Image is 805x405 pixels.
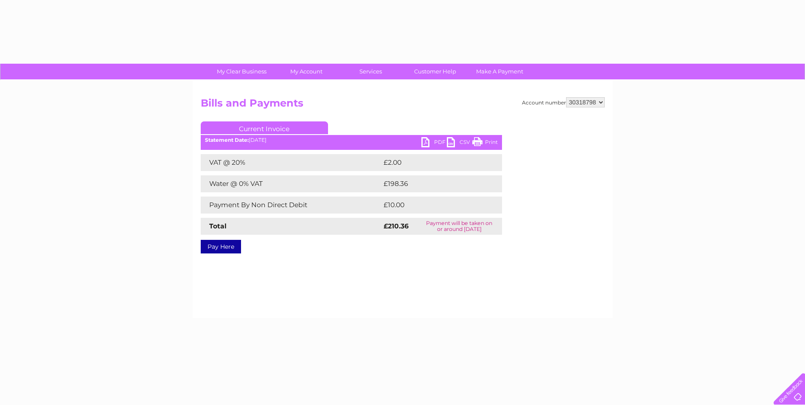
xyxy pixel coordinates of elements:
[201,97,605,113] h2: Bills and Payments
[400,64,470,79] a: Customer Help
[472,137,498,149] a: Print
[201,175,381,192] td: Water @ 0% VAT
[447,137,472,149] a: CSV
[207,64,277,79] a: My Clear Business
[381,175,487,192] td: £198.36
[201,240,241,253] a: Pay Here
[522,97,605,107] div: Account number
[381,197,485,214] td: £10.00
[465,64,535,79] a: Make A Payment
[201,121,328,134] a: Current Invoice
[205,137,249,143] b: Statement Date:
[381,154,482,171] td: £2.00
[271,64,341,79] a: My Account
[384,222,409,230] strong: £210.36
[201,137,502,143] div: [DATE]
[201,197,381,214] td: Payment By Non Direct Debit
[421,137,447,149] a: PDF
[201,154,381,171] td: VAT @ 20%
[209,222,227,230] strong: Total
[417,218,502,235] td: Payment will be taken on or around [DATE]
[336,64,406,79] a: Services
